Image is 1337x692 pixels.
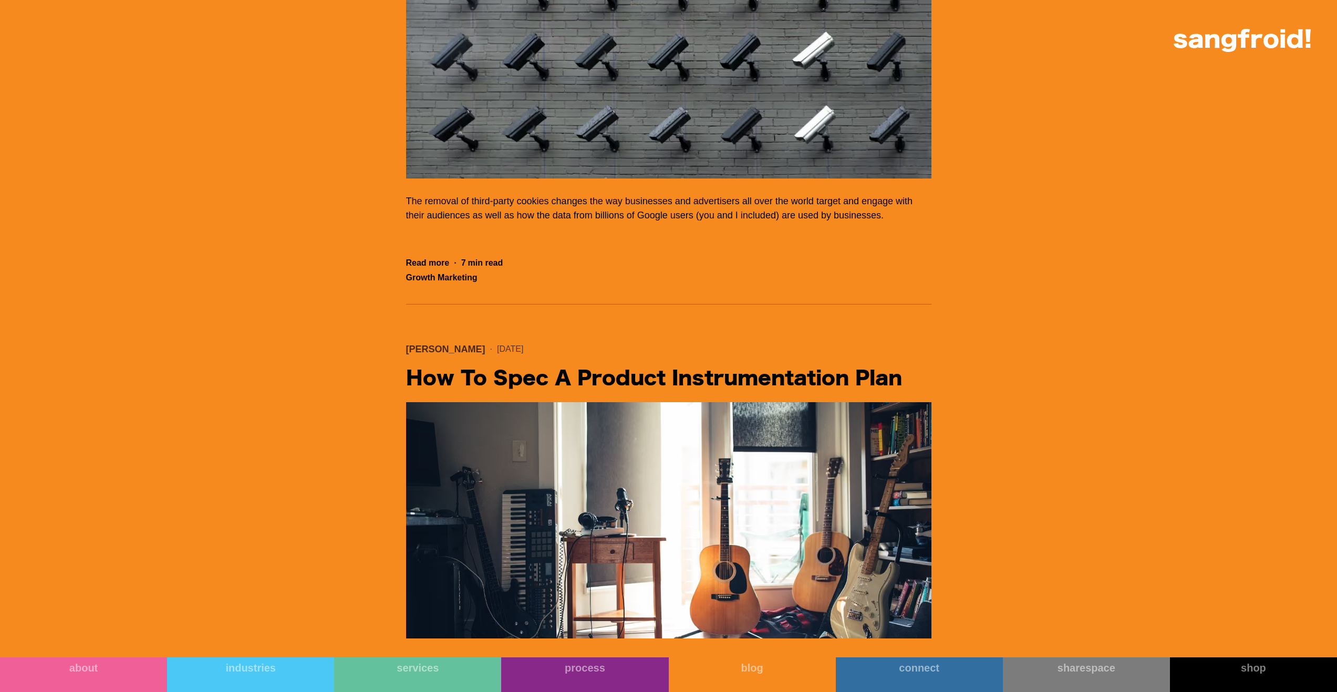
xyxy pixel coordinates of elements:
[406,402,931,638] img: This is an image of several guitars in a music room.
[461,258,466,268] div: 7
[501,662,668,674] div: process
[468,258,503,268] div: min read
[334,662,501,674] div: services
[1003,662,1170,674] div: sharespace
[669,662,836,674] div: blog
[167,662,334,674] div: industries
[669,657,836,692] a: blog
[1170,657,1337,692] a: shop
[501,657,668,692] a: process
[497,344,523,354] div: [DATE]
[485,344,497,354] div: ·
[836,662,1003,674] div: connect
[1170,662,1337,674] div: shop
[836,657,1003,692] a: connect
[7,204,38,210] a: privacy policy
[406,344,485,354] div: [PERSON_NAME]
[1174,29,1311,52] img: logo
[406,272,478,283] div: Growth Marketing
[406,194,931,223] p: The removal of third-party cookies changes the way businesses and advertisers all over the world ...
[449,258,461,268] div: ·
[406,258,503,268] a: Read more·7min read
[167,657,334,692] a: industries
[406,228,931,242] p: ‍
[406,344,931,354] a: [PERSON_NAME]·[DATE]
[406,365,902,392] a: How to Spec a Product Instrumentation Plan
[406,258,450,268] div: Read more
[406,366,902,392] h2: How to Spec a Product Instrumentation Plan
[1003,657,1170,692] a: sharespace
[334,657,501,692] a: services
